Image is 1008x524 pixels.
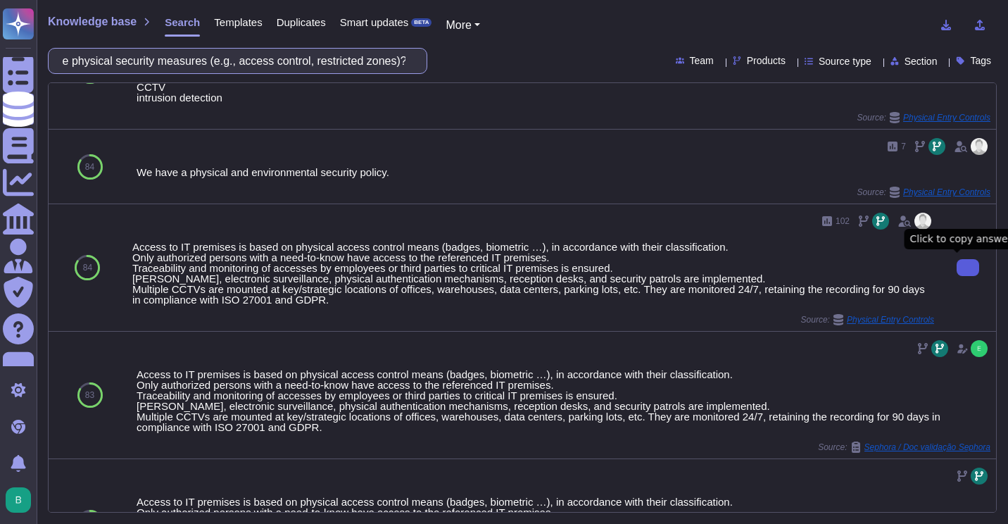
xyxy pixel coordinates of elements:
[747,56,786,65] span: Products
[137,369,990,432] div: Access to IT premises is based on physical access control means (badges, biometric …), in accorda...
[3,485,41,516] button: user
[971,138,988,155] img: user
[864,443,990,451] span: Sephora / Doc validação Sephora
[411,18,431,27] div: BETA
[214,17,262,27] span: Templates
[446,17,480,34] button: More
[85,163,94,171] span: 84
[836,217,850,225] span: 102
[446,19,471,31] span: More
[56,49,412,73] input: Search a question or template...
[165,17,200,27] span: Search
[905,56,938,66] span: Section
[801,314,934,325] span: Source:
[970,56,991,65] span: Tags
[857,112,990,123] span: Source:
[137,167,990,177] div: We have a physical and environmental security policy.
[48,16,137,27] span: Knowledge base
[903,188,990,196] span: Physical Entry Controls
[132,242,934,305] div: Access to IT premises is based on physical access control means (badges, biometric …), in accorda...
[690,56,714,65] span: Team
[903,113,990,122] span: Physical Entry Controls
[277,17,326,27] span: Duplicates
[137,50,990,103] div: welcome desk/gate badge for all sensitive rooms locked CCTV intrusion detection
[971,340,988,357] img: user
[818,442,990,453] span: Source:
[85,391,94,399] span: 83
[83,263,92,272] span: 84
[819,56,871,66] span: Source type
[340,17,409,27] span: Smart updates
[847,316,934,324] span: Physical Entry Controls
[6,487,31,513] img: user
[901,142,906,151] span: 7
[914,213,931,230] img: user
[857,187,990,198] span: Source:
